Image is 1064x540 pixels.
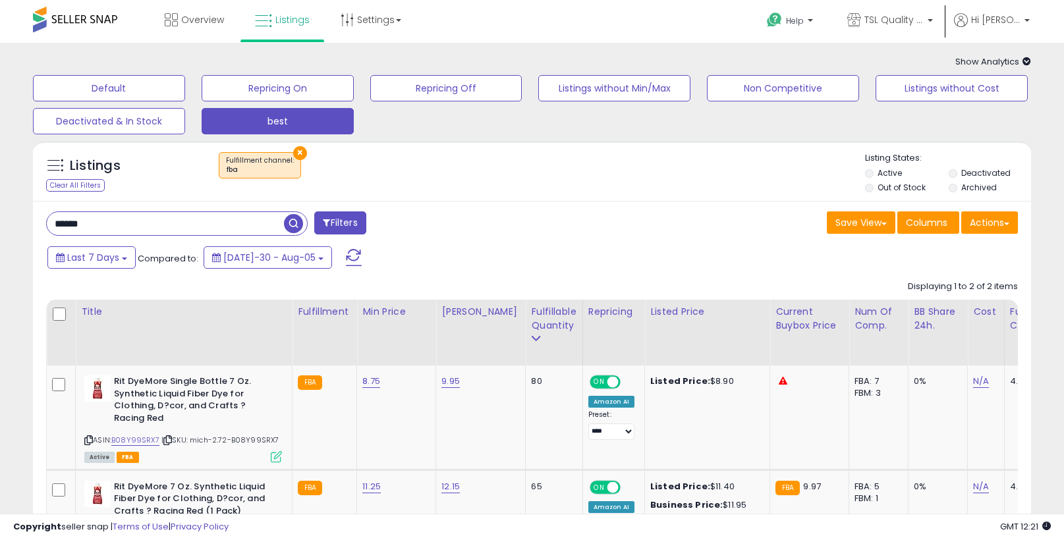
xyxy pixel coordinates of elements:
button: [DATE]-30 - Aug-05 [204,246,332,269]
div: FBA: 5 [854,481,898,493]
div: Listed Price [650,305,764,319]
img: 41vC73nZ2WL._SL40_.jpg [84,481,111,507]
div: Amazon AI [588,501,634,513]
a: Hi [PERSON_NAME] [954,13,1030,43]
button: Listings without Cost [876,75,1028,101]
div: fba [226,165,294,175]
strong: Copyright [13,520,61,533]
div: 0% [914,375,957,387]
div: 0% [914,481,957,493]
button: Non Competitive [707,75,859,101]
span: OFF [618,481,639,493]
span: OFF [618,377,639,388]
small: FBA [775,481,800,495]
button: Deactivated & In Stock [33,108,185,134]
div: Fulfillment [298,305,351,319]
div: Min Price [362,305,430,319]
div: $11.95 [650,499,760,511]
button: Default [33,75,185,101]
button: Repricing Off [370,75,522,101]
i: Get Help [766,12,783,28]
h5: Listings [70,157,121,175]
a: 11.25 [362,480,381,493]
a: Privacy Policy [171,520,229,533]
a: 12.15 [441,480,460,493]
small: FBA [298,375,322,390]
button: × [293,146,307,160]
b: Listed Price: [650,375,710,387]
button: Actions [961,211,1018,234]
div: Repricing [588,305,639,319]
div: Num of Comp. [854,305,903,333]
span: Help [786,15,804,26]
b: Business Price: [650,499,723,511]
div: [PERSON_NAME] [441,305,520,319]
span: Fulfillment channel : [226,155,294,175]
div: 4.15 [1010,375,1056,387]
span: Listings [275,13,310,26]
span: Columns [906,216,947,229]
button: best [202,108,354,134]
div: Title [81,305,287,319]
span: TSL Quality Products [864,13,924,26]
label: Archived [961,182,997,193]
img: 41vC73nZ2WL._SL40_.jpg [84,375,111,402]
div: Current Buybox Price [775,305,843,333]
div: Fulfillment Cost [1010,305,1061,333]
button: Repricing On [202,75,354,101]
div: $11.40 [650,481,760,493]
span: All listings currently available for purchase on Amazon [84,452,115,463]
span: Hi [PERSON_NAME] [971,13,1021,26]
div: FBA: 7 [854,375,898,387]
div: Clear All Filters [46,179,105,192]
span: 2025-08-15 12:21 GMT [1000,520,1051,533]
button: Last 7 Days [47,246,136,269]
label: Deactivated [961,167,1011,178]
div: 65 [531,481,572,493]
span: Compared to: [138,252,198,265]
p: Listing States: [865,152,1031,165]
a: B08Y99SRX7 [111,435,159,446]
div: $8.90 [650,375,760,387]
span: FBA [117,452,139,463]
a: 9.95 [441,375,460,388]
div: Fulfillable Quantity [531,305,576,333]
span: ON [591,481,607,493]
span: Last 7 Days [67,251,119,264]
span: Show Analytics [955,55,1031,68]
span: | SKU: mich-2.72-B08Y99SRX7 [161,435,279,445]
span: ON [591,377,607,388]
div: seller snap | | [13,521,229,533]
a: Help [756,2,826,43]
b: Rit DyeMore 7 Oz. Synthetic Liquid Fiber Dye for Clothing, D?cor, and Crafts ? Racing Red (1 Pack) [114,481,274,521]
div: Cost [973,305,999,319]
label: Out of Stock [878,182,926,193]
div: FBM: 3 [854,387,898,399]
div: 4.15 [1010,481,1056,493]
div: ASIN: [84,375,282,461]
span: [DATE]-30 - Aug-05 [223,251,316,264]
div: BB Share 24h. [914,305,962,333]
b: Listed Price: [650,480,710,493]
span: 9.97 [803,480,821,493]
button: Save View [827,211,895,234]
div: Displaying 1 to 2 of 2 items [908,281,1018,293]
small: FBA [298,481,322,495]
label: Active [878,167,902,178]
span: Overview [181,13,224,26]
div: Preset: [588,410,634,440]
button: Listings without Min/Max [538,75,690,101]
b: Rit DyeMore Single Bottle 7 Oz. Synthetic Liquid Fiber Dye for Clothing, D?cor, and Crafts ? Raci... [114,375,274,427]
a: Terms of Use [113,520,169,533]
button: Filters [314,211,366,234]
div: 80 [531,375,572,387]
div: FBM: 1 [854,493,898,504]
a: N/A [973,375,989,388]
div: Amazon AI [588,396,634,408]
a: 8.75 [362,375,380,388]
button: Columns [897,211,959,234]
a: N/A [973,480,989,493]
